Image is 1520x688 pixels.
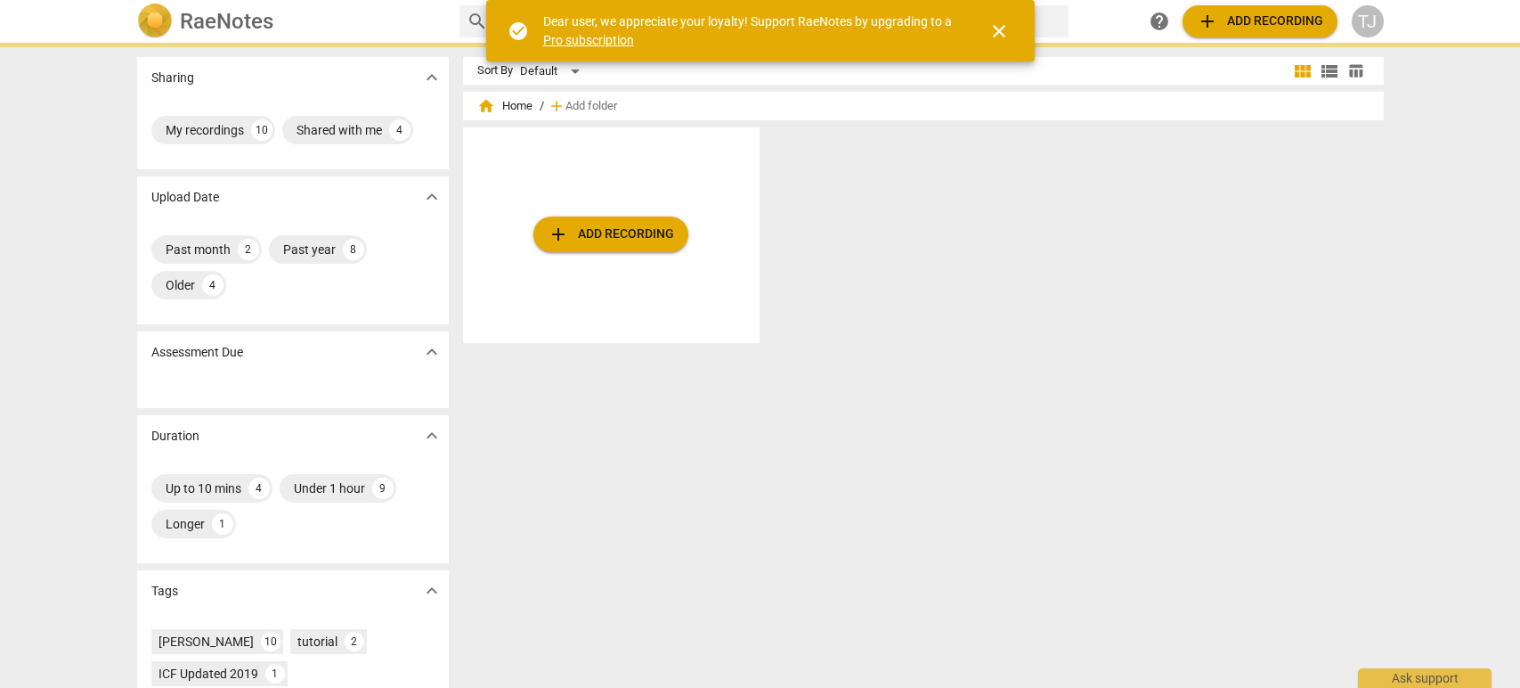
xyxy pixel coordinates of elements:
[1197,11,1218,32] span: add
[540,100,544,113] span: /
[978,10,1020,53] button: Close
[151,427,199,446] p: Duration
[565,100,617,113] span: Add folder
[467,11,488,32] span: search
[1197,11,1323,32] span: Add recording
[248,478,270,499] div: 4
[419,577,445,604] button: Show more
[543,33,634,47] a: Pro subscription
[294,479,365,497] div: Under 1 hour
[421,341,443,363] span: expand_more
[212,513,233,535] div: 1
[548,97,565,115] span: add
[297,121,382,139] div: Shared with me
[261,632,280,651] div: 10
[151,188,219,207] p: Upload Date
[1343,58,1370,85] button: Table view
[419,422,445,449] button: Show more
[166,515,205,533] div: Longer
[1183,5,1337,37] button: Upload
[137,4,173,39] img: Logo
[137,4,445,39] a: LogoRaeNotes
[372,478,394,499] div: 9
[159,665,258,683] div: ICF Updated 2019
[265,664,285,684] div: 1
[419,339,445,365] button: Show more
[1289,58,1316,85] button: Tile view
[421,186,443,208] span: expand_more
[297,633,337,651] div: tutorial
[520,57,586,86] div: Default
[508,20,529,42] span: check_circle
[166,241,231,258] div: Past month
[421,580,443,602] span: expand_more
[389,119,410,141] div: 4
[180,9,273,34] h2: RaeNotes
[1316,58,1343,85] button: List view
[159,633,254,651] div: [PERSON_NAME]
[166,479,241,497] div: Up to 10 mins
[988,20,1010,42] span: close
[151,582,178,601] p: Tags
[1319,61,1340,82] span: view_list
[477,97,495,115] span: home
[1143,5,1175,37] a: Help
[477,97,532,115] span: Home
[419,64,445,91] button: Show more
[421,67,443,88] span: expand_more
[166,276,195,294] div: Older
[1292,61,1313,82] span: view_module
[477,64,513,78] div: Sort By
[1352,5,1384,37] button: TJ
[151,343,243,362] p: Assessment Due
[345,632,364,651] div: 2
[166,121,244,139] div: My recordings
[1347,62,1364,79] span: table_chart
[533,217,688,252] button: Upload
[421,425,443,446] span: expand_more
[548,224,674,245] span: Add recording
[1149,11,1170,32] span: help
[238,239,259,260] div: 2
[419,184,445,210] button: Show more
[343,239,364,260] div: 8
[543,12,956,49] div: Dear user, we appreciate your loyalty! Support RaeNotes by upgrading to a
[283,241,336,258] div: Past year
[251,119,272,141] div: 10
[1358,668,1492,688] div: Ask support
[202,274,224,296] div: 4
[548,224,569,245] span: add
[151,69,194,87] p: Sharing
